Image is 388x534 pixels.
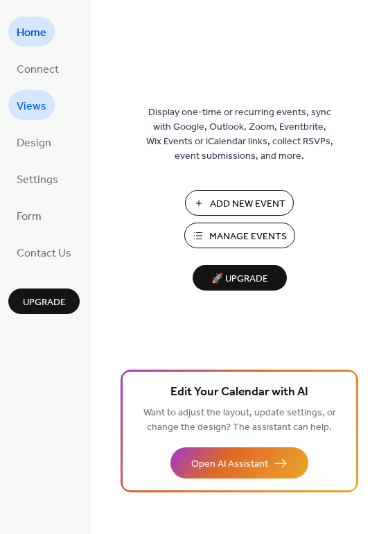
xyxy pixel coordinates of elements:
a: Contact Us [8,237,80,267]
span: Form [17,206,42,227]
span: Connect [17,59,59,80]
button: Upgrade [8,288,80,314]
span: Manage Events [209,230,287,244]
span: 🚀 Upgrade [201,270,279,288]
span: Edit Your Calendar with AI [170,383,308,402]
button: Manage Events [184,223,295,248]
a: Home [8,17,55,46]
span: Open AI Assistant [191,457,268,472]
span: Home [17,22,46,44]
button: Add New Event [185,190,294,216]
span: Contact Us [17,243,71,264]
button: 🚀 Upgrade [193,265,287,291]
span: Views [17,96,46,117]
span: Settings [17,169,58,191]
button: Open AI Assistant [170,447,308,479]
a: Views [8,90,55,120]
span: Upgrade [23,295,66,310]
a: Design [8,127,60,157]
span: Design [17,132,51,154]
span: Add New Event [210,197,285,212]
span: Display one-time or recurring events, sync with Google, Outlook, Zoom, Eventbrite, Wix Events or ... [146,105,333,164]
a: Settings [8,164,67,193]
span: Want to adjust the layout, update settings, or change the design? The assistant can help. [143,404,336,437]
a: Connect [8,53,67,83]
a: Form [8,200,50,230]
